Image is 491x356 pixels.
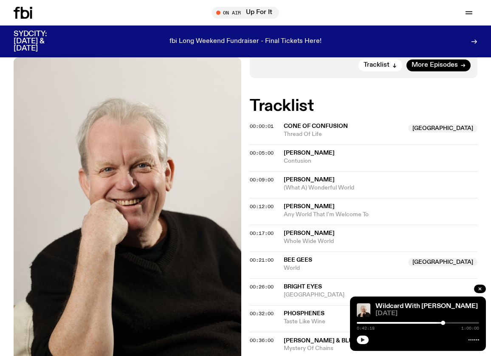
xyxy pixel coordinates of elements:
[284,291,477,299] span: [GEOGRAPHIC_DATA]
[250,204,274,209] button: 00:12:00
[406,59,471,71] a: More Episodes
[412,62,458,68] span: More Episodes
[284,184,477,192] span: (What A) Wonderful World
[250,123,274,130] span: 00:00:01
[284,284,322,290] span: Bright Eyes
[357,326,375,331] span: 0:42:18
[250,283,274,290] span: 00:26:00
[364,62,389,68] span: Tracklist
[284,157,477,165] span: Contusion
[408,124,477,133] span: [GEOGRAPHIC_DATA]
[284,338,357,344] span: [PERSON_NAME] & Blue
[250,311,274,316] button: 00:32:00
[250,150,274,156] span: 00:05:00
[284,230,335,236] span: [PERSON_NAME]
[358,59,402,71] button: Tracklist
[375,311,479,317] span: [DATE]
[461,326,479,331] span: 1:00:00
[169,38,322,45] p: fbi Long Weekend Fundraiser - Final Tickets Here!
[250,337,274,344] span: 00:36:00
[250,338,274,343] button: 00:36:00
[284,123,348,129] span: Cone Of Confusion
[284,311,325,316] span: Phosphenes
[250,231,274,236] button: 00:17:00
[408,258,477,266] span: [GEOGRAPHIC_DATA]
[284,264,403,272] span: World
[250,257,274,263] span: 00:21:00
[250,203,274,210] span: 00:12:00
[284,211,477,219] span: Any World That I'm Welcome To
[284,130,403,138] span: Thread Of Life
[284,150,335,156] span: [PERSON_NAME]
[250,176,274,183] span: 00:09:00
[250,99,477,114] h2: Tracklist
[375,303,478,310] a: Wildcard With [PERSON_NAME]
[284,318,403,326] span: Taste Like Wine
[250,310,274,317] span: 00:32:00
[250,178,274,182] button: 00:09:00
[284,257,312,263] span: Bee Gees
[284,345,403,353] span: Mystery Of Chains
[250,151,274,155] button: 00:05:00
[14,31,68,52] h3: SYDCITY: [DATE] & [DATE]
[250,230,274,237] span: 00:17:00
[357,303,370,317] img: Stuart is smiling charmingly, wearing a black t-shirt against a stark white background.
[212,7,279,19] button: On AirUp For It
[250,285,274,289] button: 00:26:00
[250,258,274,263] button: 00:21:00
[250,124,274,129] button: 00:00:01
[284,203,335,209] span: [PERSON_NAME]
[284,237,477,246] span: Whole Wide World
[284,177,335,183] span: [PERSON_NAME]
